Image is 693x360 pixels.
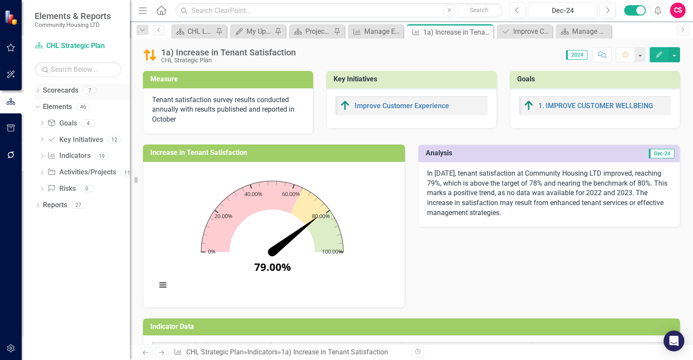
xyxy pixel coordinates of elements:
[291,26,331,37] a: Project Dashboard
[175,3,503,18] input: Search ClearPoint...
[305,26,331,37] div: Project Dashboard
[282,190,300,198] text: 60.00%
[173,26,214,37] a: CHL Landing Page
[3,9,20,26] img: ClearPoint Strategy
[427,169,671,218] p: In [DATE], tenant satisfaction at Community Housing LTD improved, reaching 79%, which is above th...
[47,167,116,177] a: Activities/Projects
[232,26,272,37] a: My Updates
[143,48,157,62] img: Caution
[47,135,103,145] a: Key Initiatives
[524,100,534,111] img: Above Target
[43,200,67,210] a: Reports
[327,344,346,351] span: Actual
[83,87,97,94] div: 7
[150,149,401,157] h3: Increase in Tenant Satisfaction
[208,247,216,255] text: 0%
[340,100,350,111] img: Above Target
[355,102,449,110] a: Improve Customer Experience
[76,103,90,111] div: 46
[281,348,388,356] div: 1a) Increase in Tenant Satisfaction
[152,96,295,124] span: Tenant satisfaction survey results conducted annually with results published and reported in October
[566,50,587,60] span: 2024
[95,152,109,160] div: 19
[664,331,684,351] div: Open Intercom Messenger
[35,41,121,51] a: CHL Strategic Plan
[247,348,278,356] a: Indicators
[364,26,401,37] div: Manage Elements
[214,212,233,220] text: 20.00%
[152,169,396,299] div: Chart. Highcharts interactive chart.
[538,102,653,110] a: 1. IMPROVE CUSTOMER WELLBEING
[269,214,320,255] path: 79. Actual.
[186,348,244,356] a: CHL Strategic Plan
[157,279,169,291] button: View chart menu, Chart
[47,119,77,129] a: Goals
[517,75,676,83] h3: Goals
[43,102,72,112] a: Elements
[35,21,111,28] small: Community Housing LTD
[161,48,296,57] div: 1a) Increase in Tenant Satisfaction
[350,26,401,37] a: Manage Elements
[558,26,609,37] a: Manage Scorecards
[161,57,296,64] div: CHL Strategic Plan
[188,26,214,37] div: CHL Landing Page
[312,212,330,220] text: 80.00%
[334,75,492,83] h3: Key Initiatives
[457,344,477,351] span: Target
[244,190,262,198] text: 40.00%
[164,344,184,351] span: Period
[43,86,78,96] a: Scorecards
[150,323,676,331] h3: Indicator Data
[581,344,615,351] span: Benchmark
[513,26,550,37] div: Improve Customer Experience
[528,3,597,18] button: Dec-24
[35,62,121,77] input: Search Below...
[572,26,609,37] div: Manage Scorecards
[47,151,90,161] a: Indicators
[246,26,272,37] div: My Updates
[426,149,551,157] h3: Analysis
[81,119,95,127] div: 4
[470,6,489,13] span: Search
[107,136,121,143] div: 12
[120,169,134,176] div: 11
[457,4,501,16] button: Search
[229,344,249,351] span: Status
[322,247,343,255] text: 100.00%
[150,75,309,83] h3: Measure
[531,6,594,16] div: Dec-24
[35,11,111,21] span: Elements & Reports
[423,27,491,38] div: 1a) Increase in Tenant Satisfaction
[80,185,94,193] div: 0
[254,260,291,274] text: 79.00%
[152,169,392,299] svg: Interactive chart
[47,184,75,194] a: Risks
[649,149,674,158] span: Dec-24
[670,3,686,18] button: CS
[499,26,550,37] a: Improve Customer Experience
[71,202,85,209] div: 27
[174,347,405,357] div: » »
